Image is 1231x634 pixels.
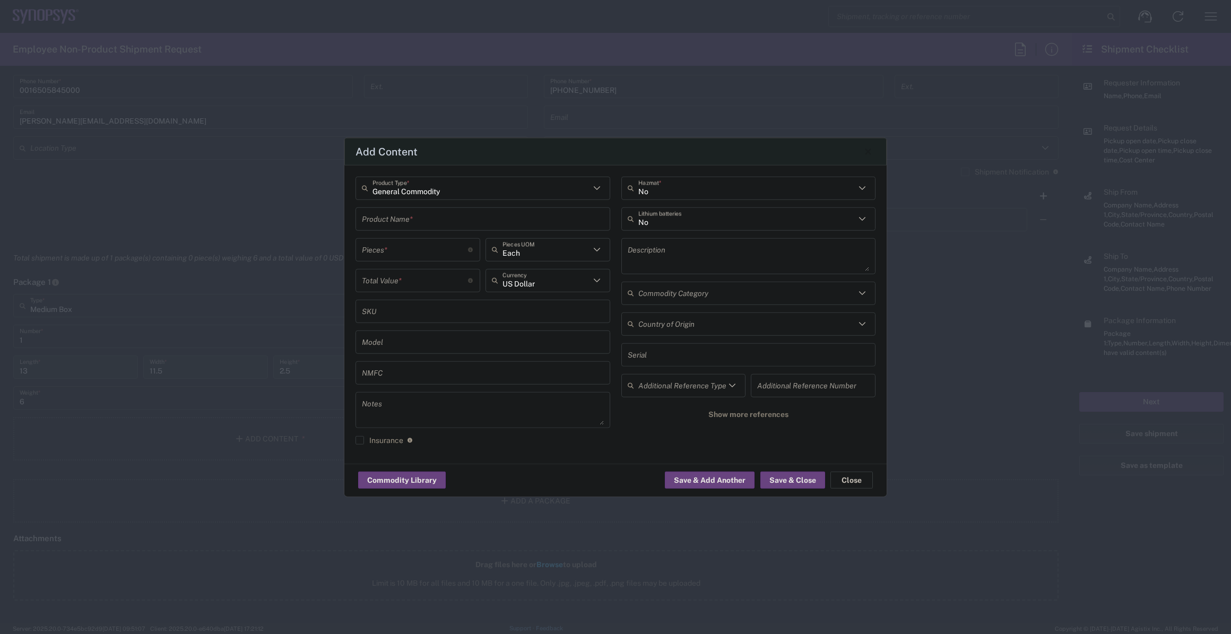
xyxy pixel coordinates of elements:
[358,472,446,489] button: Commodity Library
[861,144,875,159] button: Close
[708,409,788,419] span: Show more references
[665,472,755,489] button: Save & Add Another
[356,436,403,444] label: Insurance
[356,144,418,159] h4: Add Content
[760,472,825,489] button: Save & Close
[830,472,873,489] button: Close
